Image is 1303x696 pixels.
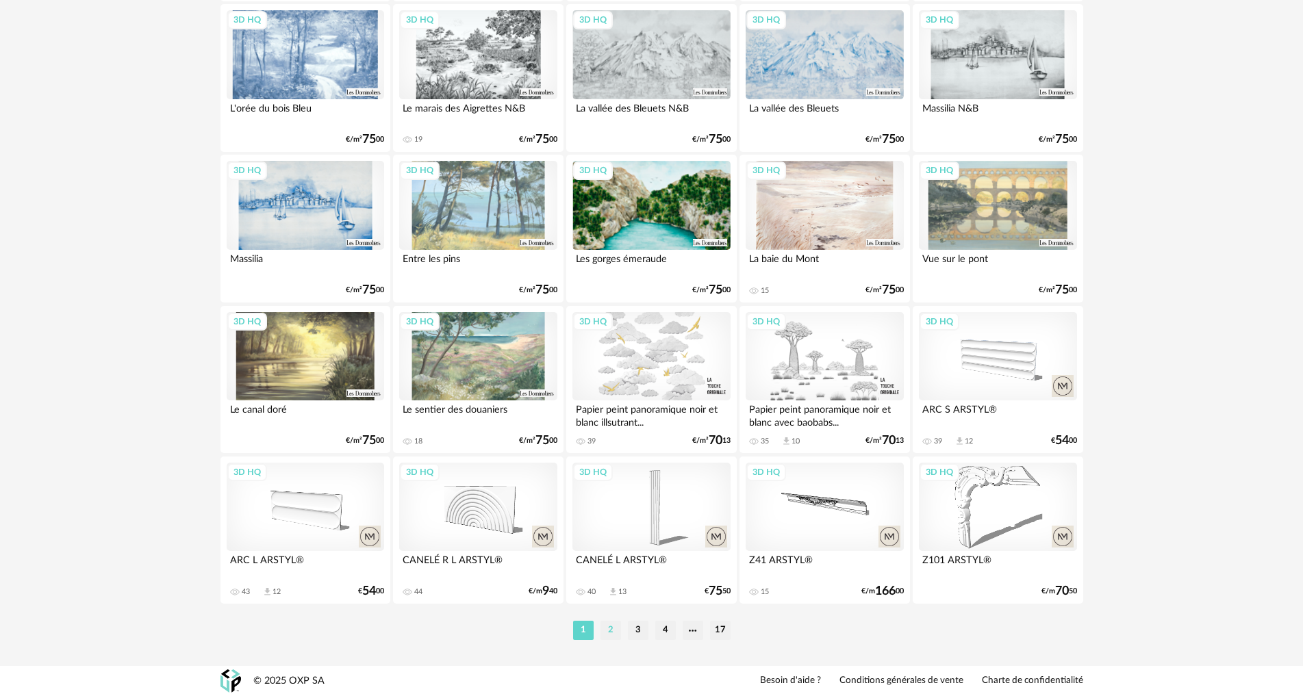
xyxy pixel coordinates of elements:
[982,675,1083,687] a: Charte de confidentialité
[362,285,376,295] span: 75
[709,436,722,446] span: 70
[227,162,267,179] div: 3D HQ
[358,587,384,596] div: € 00
[600,621,621,640] li: 2
[393,4,563,152] a: 3D HQ Le marais des Aigrettes N&B 19 €/m²7500
[414,587,422,597] div: 44
[919,551,1076,578] div: Z101 ARSTYL®
[919,250,1076,277] div: Vue sur le pont
[227,463,267,481] div: 3D HQ
[1055,285,1069,295] span: 75
[705,587,731,596] div: € 50
[965,437,973,446] div: 12
[227,400,384,428] div: Le canal doré
[400,463,440,481] div: 3D HQ
[1039,135,1077,144] div: €/m² 00
[739,155,909,302] a: 3D HQ La baie du Mont 15 €/m²7500
[913,155,1083,302] a: 3D HQ Vue sur le pont €/m²7500
[399,250,557,277] div: Entre les pins
[262,587,273,597] span: Download icon
[761,437,769,446] div: 35
[709,135,722,144] span: 75
[587,437,596,446] div: 39
[566,306,736,454] a: 3D HQ Papier peint panoramique noir et blanc illsutrant... 39 €/m²7013
[362,135,376,144] span: 75
[920,463,959,481] div: 3D HQ
[760,675,821,687] a: Besoin d'aide ?
[692,285,731,295] div: €/m² 00
[746,99,903,127] div: La vallée des Bleuets
[519,135,557,144] div: €/m² 00
[865,135,904,144] div: €/m² 00
[882,285,896,295] span: 75
[573,313,613,331] div: 3D HQ
[400,313,440,331] div: 3D HQ
[572,400,730,428] div: Papier peint panoramique noir et blanc illsutrant...
[920,313,959,331] div: 3D HQ
[227,551,384,578] div: ARC L ARSTYL®
[1041,587,1077,596] div: €/m 50
[573,11,613,29] div: 3D HQ
[934,437,942,446] div: 39
[227,99,384,127] div: L'orée du bois Bleu
[618,587,627,597] div: 13
[628,621,648,640] li: 3
[882,135,896,144] span: 75
[709,587,722,596] span: 75
[954,436,965,446] span: Download icon
[572,99,730,127] div: La vallée des Bleuets N&B
[535,285,549,295] span: 75
[573,463,613,481] div: 3D HQ
[587,587,596,597] div: 40
[414,437,422,446] div: 18
[362,436,376,446] span: 75
[400,11,440,29] div: 3D HQ
[535,135,549,144] span: 75
[919,400,1076,428] div: ARC S ARSTYL®
[746,162,786,179] div: 3D HQ
[1055,587,1069,596] span: 70
[227,11,267,29] div: 3D HQ
[519,436,557,446] div: €/m² 00
[913,456,1083,604] a: 3D HQ Z101 ARSTYL® €/m7050
[253,675,325,688] div: © 2025 OXP SA
[220,155,390,302] a: 3D HQ Massilia €/m²7500
[566,4,736,152] a: 3D HQ La vallée des Bleuets N&B €/m²7500
[839,675,963,687] a: Conditions générales de vente
[920,162,959,179] div: 3D HQ
[875,587,896,596] span: 166
[913,306,1083,454] a: 3D HQ ARC S ARSTYL® 39 Download icon 12 €5400
[1039,285,1077,295] div: €/m² 00
[242,587,250,597] div: 43
[865,436,904,446] div: €/m² 13
[746,400,903,428] div: Papier peint panoramique noir et blanc avec baobabs...
[393,155,563,302] a: 3D HQ Entre les pins €/m²7500
[400,162,440,179] div: 3D HQ
[227,313,267,331] div: 3D HQ
[913,4,1083,152] a: 3D HQ Massilia N&B €/m²7500
[761,286,769,296] div: 15
[692,135,731,144] div: €/m² 00
[535,436,549,446] span: 75
[1051,436,1077,446] div: € 00
[399,551,557,578] div: CANELÉ R L ARSTYL®
[746,551,903,578] div: Z41 ARSTYL®
[792,437,800,446] div: 10
[393,306,563,454] a: 3D HQ Le sentier des douaniers 18 €/m²7500
[573,162,613,179] div: 3D HQ
[746,250,903,277] div: La baie du Mont
[739,306,909,454] a: 3D HQ Papier peint panoramique noir et blanc avec baobabs... 35 Download icon 10 €/m²7013
[572,250,730,277] div: Les gorges émeraude
[362,587,376,596] span: 54
[346,285,384,295] div: €/m² 00
[393,456,563,604] a: 3D HQ CANELÉ R L ARSTYL® 44 €/m940
[882,436,896,446] span: 70
[529,587,557,596] div: €/m 40
[655,621,676,640] li: 4
[920,11,959,29] div: 3D HQ
[566,456,736,604] a: 3D HQ CANELÉ L ARSTYL® 40 Download icon 13 €7550
[566,155,736,302] a: 3D HQ Les gorges émeraude €/m²7500
[227,250,384,277] div: Massilia
[572,551,730,578] div: CANELÉ L ARSTYL®
[746,463,786,481] div: 3D HQ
